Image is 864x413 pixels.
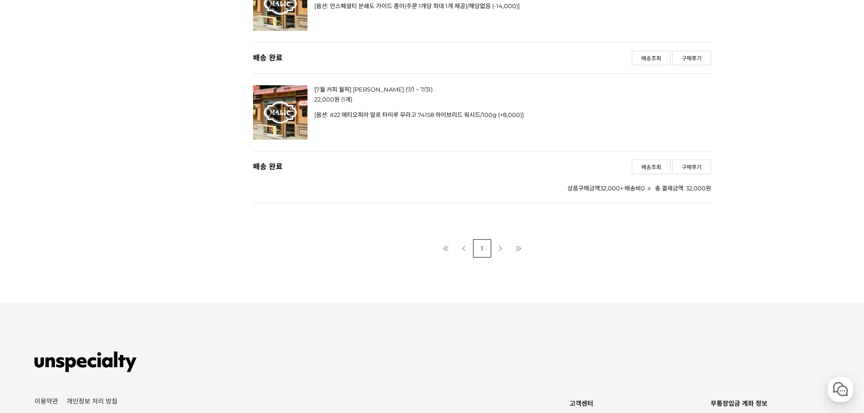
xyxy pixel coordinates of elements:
span: 판매가 [314,96,340,103]
a: 이전 페이지 [455,239,473,258]
img: 언스페셜티 몰 [34,348,137,375]
p: [옵션: #22 에티오피아 알로 타미루 무라고 74158 하이브리드 워시드/100g (+8,000)] [314,111,598,119]
a: 개인정보 처리 방침 [67,398,117,404]
a: 마지막 페이지 [509,239,527,258]
a: 구매후기 [672,51,711,65]
a: 1 [473,239,491,258]
span: 대화 [83,301,94,309]
strong: 상품명 [314,85,598,93]
a: 첫 페이지 [437,239,455,258]
span: 배송 완료 [253,51,283,65]
strong: 32,000원 [686,185,711,192]
a: 다음 페이지 [491,239,509,258]
div: 고객센터 [570,397,670,410]
div: 상품구매금액 + 배송비 [567,182,645,194]
strong: 32,000 [600,185,620,192]
span: 설정 [140,301,151,308]
a: 이용약관 [34,398,58,404]
span: 홈 [29,301,34,308]
div: 주문처리상태 [253,151,711,182]
strong: 22,000 [314,96,334,103]
a: [7월 커피 월픽] [PERSON_NAME] (7/1 ~ 7/31) [314,86,433,93]
a: 배송조회 [632,51,671,65]
strong: 총 결제금액 [655,185,683,192]
a: 구매후기 [672,160,711,174]
div: 주문처리상태 [253,42,711,73]
span: 수량 [341,96,352,103]
span: 배송 완료 [253,160,283,174]
p: [옵션: 언스페셜티 분쇄도 가이드 종이(주문 1개당 최대 1개 제공)/해당없음 (-14,000)] [314,2,598,10]
a: 배송조회 [632,160,671,174]
a: 홈 [3,287,60,310]
a: 설정 [117,287,174,310]
a: 대화 [60,287,117,310]
strong: 0 [641,185,645,192]
div: 무통장입금 계좌 정보 [711,397,830,410]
